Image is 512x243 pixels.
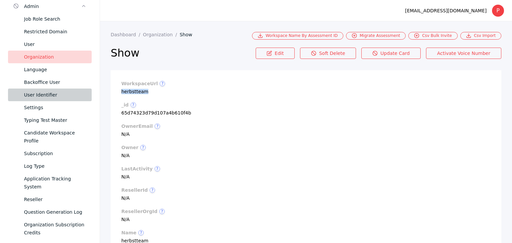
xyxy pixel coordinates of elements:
a: Show [180,32,198,37]
div: Backoffice User [24,78,86,86]
div: Organization Subscription Credits [24,221,86,237]
a: User [8,38,92,51]
div: Job Role Search [24,15,86,23]
a: Subscription [8,147,92,160]
section: N/A [121,166,491,179]
a: Candidate Workspace Profile [8,126,92,147]
a: Typing Test Master [8,114,92,126]
div: Language [24,66,86,74]
div: Question Generation Log [24,208,86,216]
a: Backoffice User [8,76,92,89]
a: Application Tracking System [8,172,92,193]
a: Dashboard [111,32,143,37]
section: herbstteam [121,81,491,94]
section: N/A [121,123,491,137]
label: name [121,230,491,235]
a: Organization [8,51,92,63]
div: Typing Test Master [24,116,86,124]
label: resellerOrgId [121,209,491,214]
a: Organization [143,32,180,37]
span: ? [159,209,165,214]
a: Settings [8,101,92,114]
div: Subscription [24,149,86,157]
div: Restricted Domain [24,28,86,36]
a: Language [8,63,92,76]
section: 65d74323d79d107a4b610f4b [121,102,491,116]
div: User [24,40,86,48]
a: Reseller [8,193,92,206]
label: lastActivity [121,166,491,171]
a: Activate Voice Number [426,48,501,59]
div: Application Tracking System [24,175,86,191]
span: ? [155,166,160,171]
div: Settings [24,104,86,112]
label: owner [121,145,491,150]
a: Update Card [361,48,421,59]
a: Soft Delete [300,48,356,59]
div: Reseller [24,195,86,203]
h2: Show [111,46,256,60]
div: [EMAIL_ADDRESS][DOMAIN_NAME] [405,7,487,15]
span: ? [155,123,160,129]
a: Migrate Assessment [346,32,406,40]
div: User Identifier [24,91,86,99]
span: ? [131,102,136,108]
a: Organization Subscription Credits [8,218,92,239]
a: Csv Bulk Invite [408,32,457,40]
label: workspaceUrl [121,81,491,86]
span: ? [160,81,165,86]
div: Log Type [24,162,86,170]
label: _id [121,102,491,108]
section: N/A [121,187,491,201]
label: resellerId [121,187,491,193]
a: Log Type [8,160,92,172]
section: N/A [121,145,491,158]
div: P [492,5,504,17]
a: User Identifier [8,89,92,101]
a: Csv Import [460,32,501,40]
div: Admin [24,2,81,10]
span: ? [140,145,146,150]
label: ownerEmail [121,123,491,129]
div: Candidate Workspace Profile [24,129,86,145]
span: ? [138,230,144,235]
a: Edit [256,48,295,59]
div: Organization [24,53,86,61]
span: ? [150,187,155,193]
a: Question Generation Log [8,206,92,218]
a: Restricted Domain [8,25,92,38]
a: Workspace Name By Assessment ID [252,32,343,40]
a: Job Role Search [8,13,92,25]
section: N/A [121,209,491,222]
